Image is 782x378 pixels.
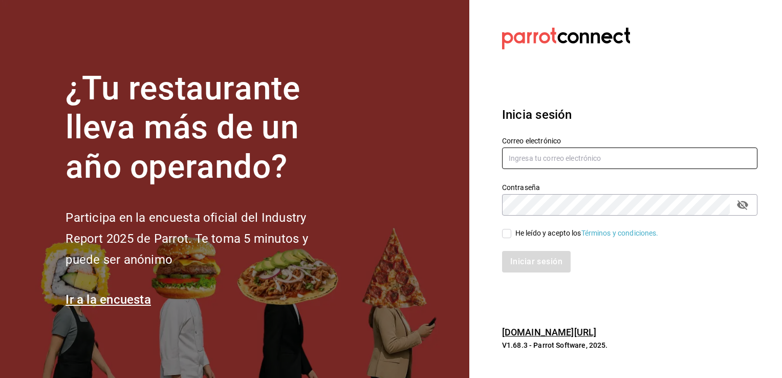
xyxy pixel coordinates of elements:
[502,148,757,169] input: Ingresa tu correo electrónico
[502,340,757,350] p: V1.68.3 - Parrot Software, 2025.
[581,229,659,237] a: Términos y condiciones.
[502,137,757,144] label: Correo electrónico
[502,106,757,124] h3: Inicia sesión
[734,196,751,214] button: passwordField
[515,228,659,239] div: He leído y acepto los
[66,69,342,187] h1: ¿Tu restaurante lleva más de un año operando?
[502,327,596,338] a: [DOMAIN_NAME][URL]
[66,207,342,270] h2: Participa en la encuesta oficial del Industry Report 2025 de Parrot. Te toma 5 minutos y puede se...
[66,292,151,307] a: Ir a la encuesta
[502,183,757,191] label: Contraseña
